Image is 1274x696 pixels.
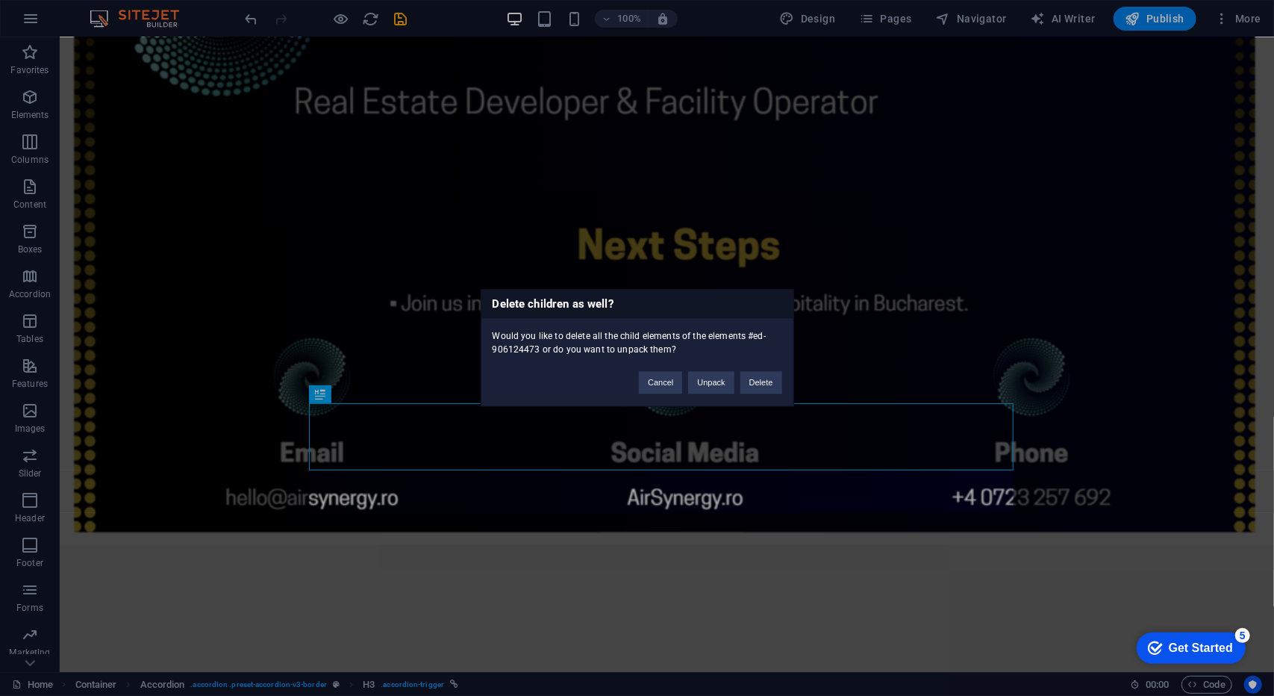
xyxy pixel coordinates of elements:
[12,7,121,39] div: Get Started 5 items remaining, 0% complete
[688,372,734,394] button: Unpack
[481,290,793,319] h3: Delete children as well?
[44,16,108,30] div: Get Started
[740,372,782,394] button: Delete
[481,319,793,357] div: Would you like to delete all the child elements of the elements #ed-906124473 or do you want to u...
[639,372,682,394] button: Cancel
[110,3,125,18] div: 5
